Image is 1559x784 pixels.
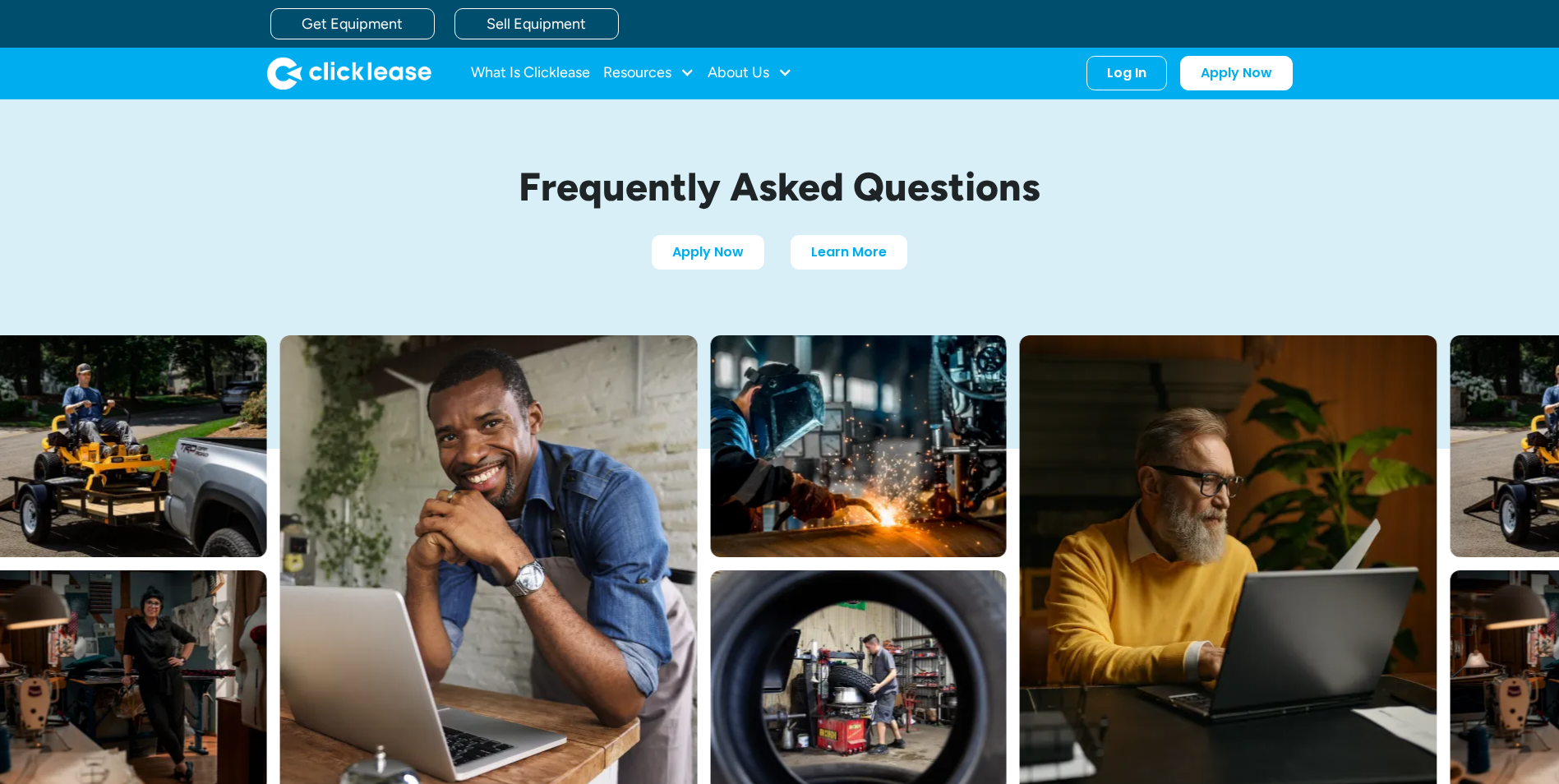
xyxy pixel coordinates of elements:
[454,8,619,39] a: Sell Equipment
[791,235,907,270] a: Learn More
[394,165,1166,209] h1: Frequently Asked Questions
[471,57,590,90] a: What Is Clicklease
[603,57,694,90] div: Resources
[708,57,792,90] div: About Us
[652,235,764,270] a: Apply Now
[1107,65,1146,81] div: Log In
[270,8,435,39] a: Get Equipment
[267,57,431,90] a: home
[711,335,1007,557] img: A welder in a large mask working on a large pipe
[267,57,431,90] img: Clicklease logo
[1180,56,1293,90] a: Apply Now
